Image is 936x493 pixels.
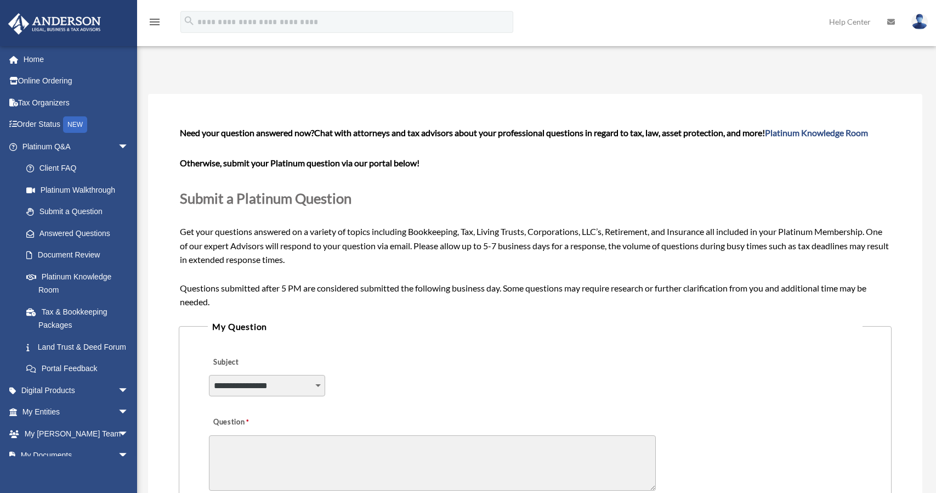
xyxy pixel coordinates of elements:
[15,222,145,244] a: Answered Questions
[15,301,145,336] a: Tax & Bookkeeping Packages
[8,92,145,114] a: Tax Organizers
[765,127,868,138] a: Platinum Knowledge Room
[118,379,140,402] span: arrow_drop_down
[148,15,161,29] i: menu
[8,445,145,467] a: My Documentsarrow_drop_down
[8,379,145,401] a: Digital Productsarrow_drop_down
[15,244,145,266] a: Document Review
[15,358,145,380] a: Portal Feedback
[183,15,195,27] i: search
[314,127,868,138] span: Chat with attorneys and tax advisors about your professional questions in regard to tax, law, ass...
[8,136,145,158] a: Platinum Q&Aarrow_drop_down
[911,14,928,30] img: User Pic
[8,48,145,70] a: Home
[15,158,145,180] a: Client FAQ
[15,201,140,223] a: Submit a Question
[208,319,862,334] legend: My Question
[180,127,314,138] span: Need your question answered now?
[63,116,87,133] div: NEW
[118,401,140,424] span: arrow_drop_down
[118,423,140,445] span: arrow_drop_down
[118,136,140,158] span: arrow_drop_down
[209,355,313,370] label: Subject
[15,266,145,301] a: Platinum Knowledge Room
[15,336,145,358] a: Land Trust & Deed Forum
[8,401,145,423] a: My Entitiesarrow_drop_down
[8,70,145,92] a: Online Ordering
[8,114,145,136] a: Order StatusNEW
[148,19,161,29] a: menu
[180,190,351,206] span: Submit a Platinum Question
[5,13,104,35] img: Anderson Advisors Platinum Portal
[209,414,294,430] label: Question
[15,179,145,201] a: Platinum Walkthrough
[118,445,140,467] span: arrow_drop_down
[8,423,145,445] a: My [PERSON_NAME] Teamarrow_drop_down
[180,158,419,168] b: Otherwise, submit your Platinum question via our portal below!
[180,127,890,307] span: Get your questions answered on a variety of topics including Bookkeeping, Tax, Living Trusts, Cor...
